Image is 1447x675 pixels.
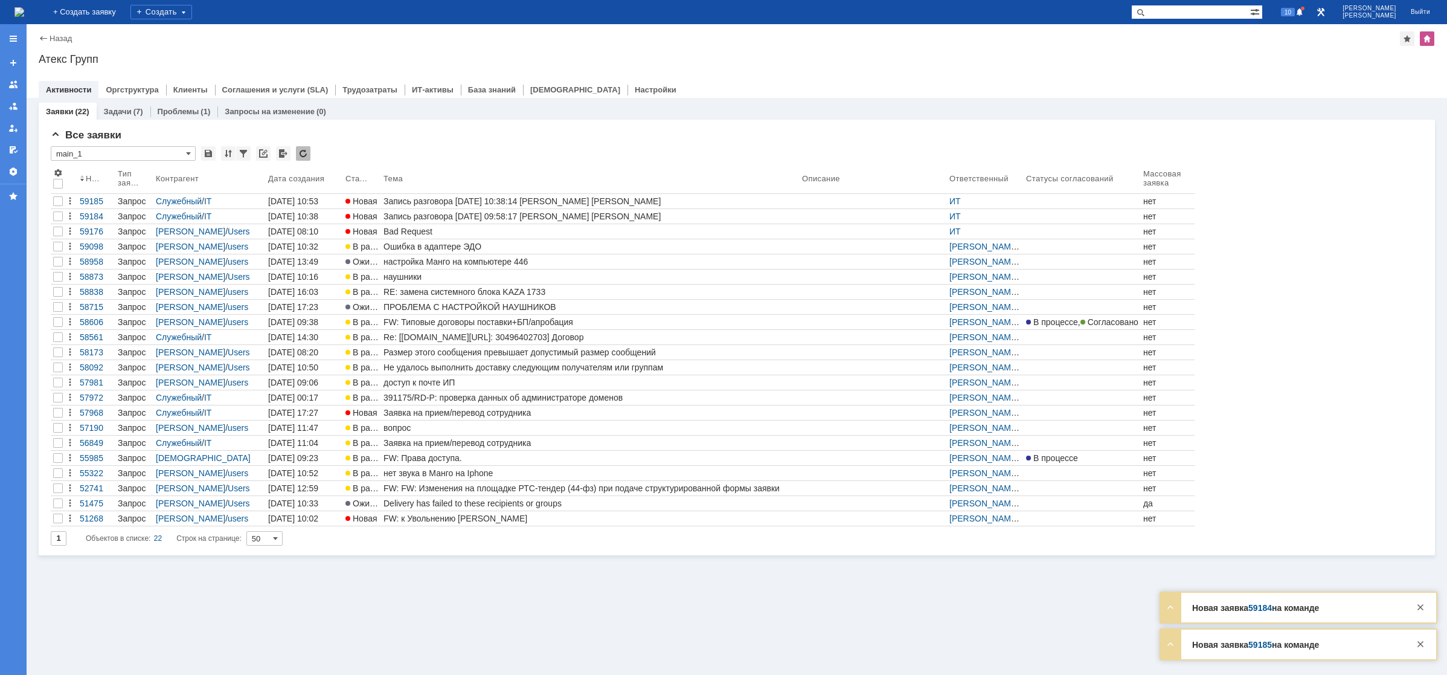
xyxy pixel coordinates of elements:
[949,227,961,236] a: ИТ
[296,146,310,161] div: Обновлять список
[222,85,329,94] a: Соглашения и услуги (SLA)
[949,212,961,221] a: ИТ
[256,146,271,161] div: Скопировать ссылку на список
[268,302,318,312] div: [DATE] 17:23
[156,242,225,251] a: [PERSON_NAME]
[345,332,388,342] span: В работе
[343,224,381,239] a: Новая
[383,302,797,312] div: ПРОБЛЕМА С НАСТРОЙКОЙ НАУШНИКОВ
[343,375,381,390] a: В работе
[266,270,343,284] a: [DATE] 10:16
[383,423,797,433] div: вопрос
[1141,270,1195,284] a: нет
[104,107,132,116] a: Задачи
[343,436,381,450] a: В работе
[1143,272,1192,282] div: нет
[80,196,113,206] div: 59185
[266,239,343,254] a: [DATE] 10:32
[156,302,225,312] a: [PERSON_NAME]
[266,285,343,299] a: [DATE] 16:03
[1143,302,1192,312] div: нет
[383,363,797,372] div: Не удалось выполнить доставку следующим получателям или группам
[204,212,211,221] a: IT
[118,212,151,221] div: Запрос на обслуживание
[383,317,797,327] div: FW: Типовые договоры поставки+БП/апробация
[77,166,115,194] th: Номер
[949,174,1010,183] div: Ответственный
[266,375,343,390] a: [DATE] 09:06
[115,315,153,329] a: Запрос на обслуживание
[266,330,343,344] a: [DATE] 14:30
[268,174,327,183] div: Дата создания
[1141,345,1195,360] a: нет
[1143,242,1192,251] div: нет
[80,393,113,402] div: 57972
[383,287,797,297] div: RE: замена системного блока KAZA 1733
[266,405,343,420] a: [DATE] 17:27
[268,287,318,297] div: [DATE] 16:03
[77,224,115,239] a: 59176
[266,390,343,405] a: [DATE] 00:17
[266,421,343,435] a: [DATE] 11:47
[115,375,153,390] a: Запрос на обслуживание
[268,393,318,402] div: [DATE] 00:17
[14,7,24,17] a: Перейти на домашнюю страницу
[949,408,1019,418] a: [PERSON_NAME]
[118,347,151,357] div: Запрос на обслуживание
[77,375,115,390] a: 57981
[1343,12,1396,19] span: [PERSON_NAME]
[345,347,388,357] span: В работе
[381,285,800,299] a: RE: замена системного блока KAZA 1733
[1026,317,1138,327] div: ,
[4,75,23,94] a: Заявки на командах
[381,209,800,224] a: Запись разговора [DATE] 09:58:17 [PERSON_NAME] [PERSON_NAME]
[156,363,225,372] a: [PERSON_NAME]
[221,146,236,161] div: Сортировка...
[80,272,113,282] div: 58873
[266,315,343,329] a: [DATE] 09:38
[1141,375,1195,390] a: нет
[949,393,1019,402] a: [PERSON_NAME]
[118,227,151,236] div: Запрос на обслуживание
[268,347,318,357] div: [DATE] 08:20
[80,363,113,372] div: 58092
[381,254,800,269] a: настройка Манго на компьютере 446
[345,212,377,221] span: Новая
[381,330,800,344] a: Re: [[DOMAIN_NAME][URL]: 30496402703] Договор
[1141,390,1195,405] a: нет
[80,212,113,221] div: 59184
[115,194,153,208] a: Запрос на обслуживание
[947,166,1024,194] th: Ответственный
[1141,166,1195,194] th: Массовая заявка
[115,254,153,269] a: Запрос на обслуживание
[118,257,151,266] div: Запрос на обслуживание
[343,315,381,329] a: В работе
[80,408,113,418] div: 57968
[115,224,153,239] a: Запрос на обслуживание
[343,405,381,420] a: Новая
[228,242,248,251] a: users
[268,378,318,387] div: [DATE] 09:06
[949,378,1019,387] a: [PERSON_NAME]
[115,209,153,224] a: Запрос на обслуживание
[343,209,381,224] a: Новая
[204,393,211,402] a: IT
[381,436,800,450] a: Заявка на прием/перевод сотрудника
[383,174,403,183] div: Тема
[1141,436,1195,450] a: нет
[118,317,151,327] div: Запрос на обслуживание
[345,242,388,251] span: В работе
[266,300,343,314] a: [DATE] 17:23
[118,287,151,297] div: Запрос на обслуживание
[343,285,381,299] a: В работе
[1314,5,1328,19] a: Перейти в интерфейс администратора
[118,242,151,251] div: Запрос на обслуживание
[266,345,343,360] a: [DATE] 08:20
[106,85,158,94] a: Оргструктура
[266,436,343,450] a: [DATE] 11:04
[268,212,318,221] div: [DATE] 10:38
[1143,363,1192,372] div: нет
[4,97,23,116] a: Заявки в моей ответственности
[268,408,318,418] div: [DATE] 17:27
[153,166,266,194] th: Контрагент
